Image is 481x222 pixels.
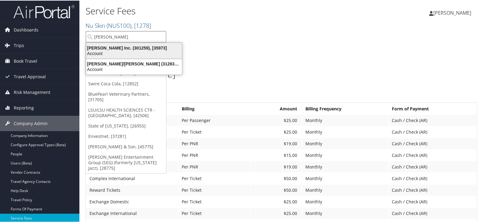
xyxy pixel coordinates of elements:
[389,196,476,207] td: Cash / Check (AR)
[389,172,476,183] td: Cash / Check (AR)
[389,161,476,172] td: Cash / Check (AR)
[302,161,388,172] td: Monthly
[14,100,34,115] span: Reporting
[433,9,471,16] span: [PERSON_NAME]
[179,196,250,207] td: Per Ticket
[86,172,178,183] td: Complex International
[251,138,302,149] td: $19.00
[13,4,75,18] img: airportal-logo.png
[86,151,166,173] a: [PERSON_NAME] Entertainment Group (SEG) (formerly [US_STATE] Jazz), [28775]
[302,149,388,160] td: Monthly
[389,207,476,218] td: Cash / Check (AR)
[389,149,476,160] td: Cash / Check (AR)
[251,172,302,183] td: $50.00
[179,138,250,149] td: Per PNR
[302,172,388,183] td: Monthly
[86,31,166,42] input: Search Accounts
[86,120,166,131] a: State of [US_STATE], [26955]
[86,4,347,17] h1: Service Fees
[14,115,48,131] span: Company Admin
[14,84,50,99] span: Risk Management
[86,67,477,80] h1: Nu Skin - as of [DATE]
[251,149,302,160] td: $15.00
[131,21,151,29] span: , [ 1278 ]
[86,141,166,151] a: [PERSON_NAME] & Son, [45775]
[82,50,186,56] div: Account
[82,66,186,72] div: Account
[251,184,302,195] td: $50.00
[179,207,250,218] td: Per Ticket
[389,103,476,114] th: Form of Payment
[389,138,476,149] td: Cash / Check (AR)
[86,104,166,120] a: LSU/LSU HEALTH SCIENCES CTR - [GEOGRAPHIC_DATA], [42506]
[14,37,24,53] span: Trips
[429,3,477,21] a: [PERSON_NAME]
[86,184,178,195] td: Reward Tickets
[179,149,250,160] td: Per PNR
[14,68,46,84] span: Travel Approval
[302,196,388,207] td: Monthly
[86,207,178,218] td: Exchange International
[179,184,250,195] td: Per Ticket
[86,21,151,29] a: Nu Skin
[86,78,166,88] a: Swire Coca Cola, [12852]
[251,126,302,137] td: $25.00
[251,161,302,172] td: $19.00
[302,126,388,137] td: Monthly
[107,21,131,29] span: ( NUS100 )
[14,53,37,68] span: Book Travel
[389,114,476,125] td: Cash / Check (AR)
[14,22,38,37] span: Dashboards
[251,114,302,125] td: $25.00
[82,61,186,66] div: [PERSON_NAME]/[PERSON_NAME] (3128364055), [21645]
[86,91,477,99] h3: Full Service Agent
[179,114,250,125] td: Per Passenger
[179,172,250,183] td: Per Ticket
[86,131,166,141] a: Envestnet, [37281]
[389,126,476,137] td: Cash / Check (AR)
[302,138,388,149] td: Monthly
[82,45,186,50] div: [PERSON_NAME] Inc. (301259), [35973]
[302,103,388,114] th: Billing Frequency
[251,103,302,114] th: Amount
[302,114,388,125] td: Monthly
[389,184,476,195] td: Cash / Check (AR)
[302,184,388,195] td: Monthly
[251,196,302,207] td: $25.00
[179,103,250,114] th: Billing
[251,207,302,218] td: $25.00
[86,196,178,207] td: Exchange Domestic
[86,88,166,104] a: BluePearl Veterinary Partners, [31705]
[302,207,388,218] td: Monthly
[179,161,250,172] td: Per PNR
[179,126,250,137] td: Per Ticket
